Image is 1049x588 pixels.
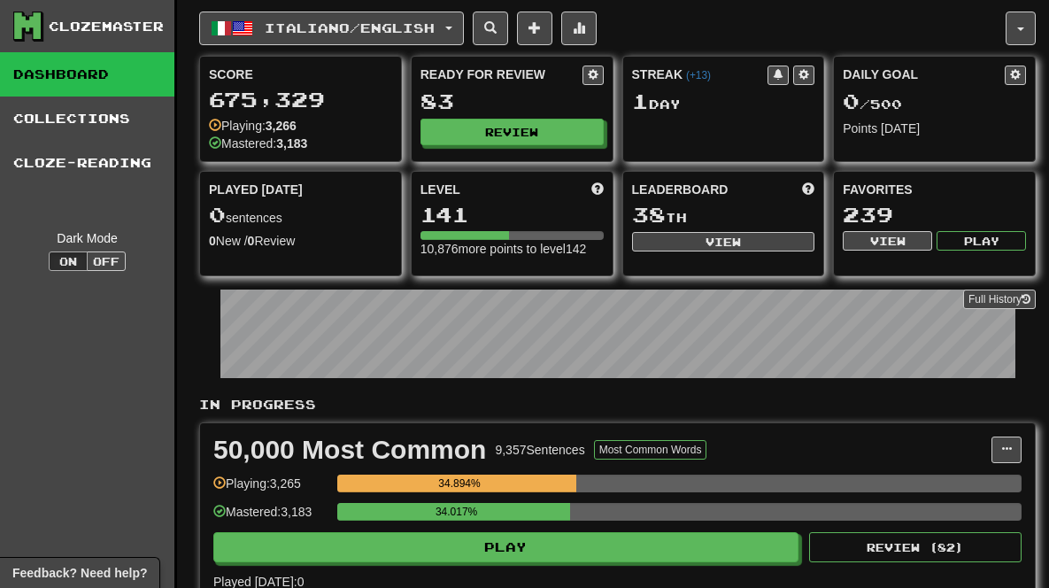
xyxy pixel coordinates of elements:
button: Search sentences [473,12,508,45]
div: New / Review [209,232,392,250]
strong: 0 [209,234,216,248]
strong: 0 [248,234,255,248]
button: View [843,231,932,251]
div: Day [632,90,815,113]
div: Daily Goal [843,66,1005,85]
span: Leaderboard [632,181,729,198]
div: Ready for Review [420,66,582,83]
div: 675,329 [209,89,392,111]
button: Add sentence to collection [517,12,552,45]
span: Open feedback widget [12,564,147,582]
div: 10,876 more points to level 142 [420,240,604,258]
div: 239 [843,204,1026,226]
button: Play [213,532,798,562]
button: Italiano/English [199,12,464,45]
a: Full History [963,290,1036,309]
span: This week in points, UTC [802,181,814,198]
a: (+13) [686,69,711,81]
div: Playing: [209,117,297,135]
div: Playing: 3,265 [213,475,328,504]
strong: 3,266 [266,119,297,133]
div: Favorites [843,181,1026,198]
span: 0 [843,89,860,113]
button: Play [937,231,1026,251]
span: / 500 [843,97,902,112]
div: 83 [420,90,604,112]
strong: 3,183 [276,136,307,151]
span: Score more points to level up [591,181,604,198]
button: On [49,251,88,271]
div: 9,357 Sentences [495,441,584,459]
span: Italiano / English [265,20,435,35]
div: Mastered: 3,183 [213,503,328,532]
div: Dark Mode [13,229,161,247]
button: Most Common Words [594,440,707,460]
div: 34.894% [343,475,575,492]
div: Points [DATE] [843,120,1026,137]
div: sentences [209,204,392,227]
button: View [632,232,815,251]
div: th [632,204,815,227]
span: 1 [632,89,649,113]
div: Streak [632,66,768,83]
button: Review (82) [809,532,1022,562]
button: More stats [561,12,597,45]
div: 34.017% [343,503,570,521]
p: In Progress [199,396,1036,414]
button: Off [87,251,126,271]
span: 0 [209,202,226,227]
span: Played [DATE] [209,181,303,198]
div: 141 [420,204,604,226]
div: 50,000 Most Common [213,437,486,463]
span: Level [420,181,460,198]
div: Score [209,66,392,83]
button: Review [420,119,604,145]
span: 38 [632,202,666,227]
div: Mastered: [209,135,307,152]
div: Clozemaster [49,18,164,35]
